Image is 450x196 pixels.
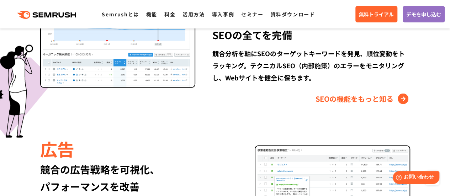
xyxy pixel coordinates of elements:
a: SEOの機能をもっと知る [316,93,410,105]
a: Semrushとは [102,11,139,18]
a: デモを申し込む [403,6,445,22]
a: 無料トライアル [355,6,397,22]
a: 活用方法 [182,11,205,18]
iframe: Help widget launcher [387,168,442,188]
div: 競合の広告戦略を可視化、 パフォーマンスを改善 [40,161,238,195]
a: 機能 [146,11,157,18]
span: 無料トライアル [359,10,394,18]
div: 競合分析を軸にSEOのターゲットキーワードを発見、順位変動をトラッキング。テクニカルSEO（内部施策）のエラーをモニタリングし、Webサイトを健全に保ちます。 [212,47,410,84]
div: 広告 [40,137,238,161]
a: セミナー [241,11,263,18]
a: 料金 [164,11,175,18]
span: デモを申し込む [406,10,441,18]
a: 資料ダウンロード [270,11,315,18]
a: 導入事例 [212,11,234,18]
